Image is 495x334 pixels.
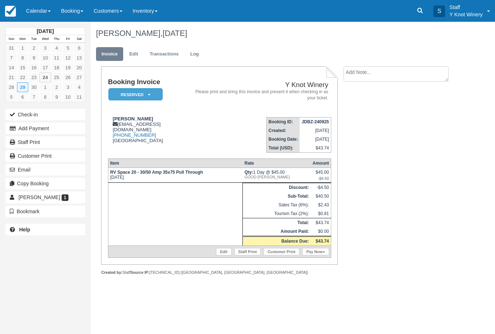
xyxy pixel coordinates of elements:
[311,183,331,192] td: -$4.50
[28,53,39,63] a: 9
[62,82,74,92] a: 3
[311,227,331,236] td: $0.00
[243,201,311,209] td: Sales Tax (6%):
[162,29,187,38] span: [DATE]
[39,63,51,73] a: 17
[301,119,329,124] strong: JDBZ-240925
[6,73,17,82] a: 21
[108,88,160,101] a: Reserved
[74,53,85,63] a: 13
[62,35,74,43] th: Fri
[108,116,192,143] div: [EMAIL_ADDRESS][DOMAIN_NAME] [GEOGRAPHIC_DATA]
[51,73,62,82] a: 25
[113,132,156,138] a: [PHONE_NUMBER]
[113,116,153,121] strong: [PERSON_NAME]
[51,35,62,43] th: Thu
[6,43,17,53] a: 31
[39,92,51,102] a: 8
[6,63,17,73] a: 14
[312,176,329,181] em: -$4.50
[39,82,51,92] a: 1
[243,236,311,246] th: Balance Due:
[311,201,331,209] td: $2.43
[5,123,85,134] button: Add Payment
[28,82,39,92] a: 30
[267,135,300,144] th: Booking Date:
[311,209,331,218] td: $0.81
[243,168,311,183] td: 1 Day @ $45.00
[5,191,85,203] a: [PERSON_NAME] 1
[130,270,150,275] strong: Source IP:
[6,82,17,92] a: 28
[51,82,62,92] a: 2
[124,47,143,61] a: Edit
[263,248,299,255] a: Customer Print
[300,135,331,144] td: [DATE]
[28,73,39,82] a: 23
[300,144,331,153] td: $43.74
[195,89,328,101] address: Please print and bring this invoice and present it when checking in as your ticket.
[28,35,39,43] th: Tue
[39,73,51,82] a: 24
[267,144,300,153] th: Total (USD):
[17,82,28,92] a: 29
[51,43,62,53] a: 4
[108,88,163,101] em: Reserved
[19,227,30,232] b: Help
[300,126,331,135] td: [DATE]
[5,206,85,217] button: Bookmark
[5,6,16,17] img: checkfront-main-nav-mini-logo.png
[267,126,300,135] th: Created:
[449,11,483,18] p: Y Knot Winery
[101,270,122,275] strong: Created by:
[62,43,74,53] a: 5
[243,227,311,236] th: Amount Paid:
[243,218,311,227] th: Total:
[243,159,311,168] th: Rate
[311,218,331,227] td: $43.74
[245,175,309,179] em: GOOD [PERSON_NAME]
[96,47,123,61] a: Invoice
[302,248,329,255] a: Pay Now
[37,28,54,34] strong: [DATE]
[101,270,338,275] div: Staff [TECHNICAL_ID] ([GEOGRAPHIC_DATA], [GEOGRAPHIC_DATA], [GEOGRAPHIC_DATA])
[74,73,85,82] a: 27
[18,194,60,200] span: [PERSON_NAME]
[185,47,204,61] a: Log
[39,53,51,63] a: 10
[5,224,85,235] a: Help
[311,159,331,168] th: Amount
[17,53,28,63] a: 8
[62,194,68,201] span: 1
[62,73,74,82] a: 26
[433,5,445,17] div: S
[17,73,28,82] a: 22
[74,82,85,92] a: 4
[243,209,311,218] td: Tourism Tax (2%):
[17,35,28,43] th: Mon
[74,63,85,73] a: 20
[5,109,85,120] button: Check-in
[5,164,85,176] button: Email
[6,35,17,43] th: Sun
[74,43,85,53] a: 6
[243,183,311,192] th: Discount:
[6,92,17,102] a: 5
[39,35,51,43] th: Wed
[312,170,329,181] div: $45.00
[108,168,242,183] td: [DATE]
[243,192,311,201] th: Sub-Total:
[234,248,261,255] a: Staff Print
[5,178,85,189] button: Copy Booking
[6,53,17,63] a: 7
[267,117,300,127] th: Booking ID:
[17,43,28,53] a: 1
[28,63,39,73] a: 16
[74,35,85,43] th: Sat
[74,92,85,102] a: 11
[62,92,74,102] a: 10
[449,4,483,11] p: Staff
[17,63,28,73] a: 15
[96,29,457,38] h1: [PERSON_NAME],
[216,248,231,255] a: Edit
